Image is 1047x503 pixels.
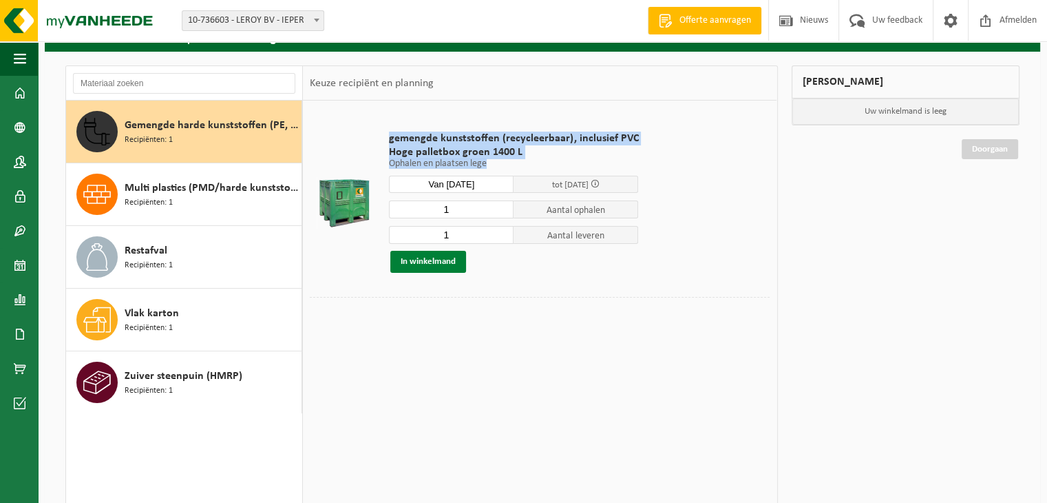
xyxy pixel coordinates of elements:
p: Ophalen en plaatsen lege [389,159,638,169]
button: In winkelmand [390,251,466,273]
span: Hoge palletbox groen 1400 L [389,145,638,159]
a: Doorgaan [962,139,1018,159]
span: Recipiënten: 1 [125,384,173,398]
button: Zuiver steenpuin (HMRP) Recipiënten: 1 [66,351,302,413]
span: Recipiënten: 1 [125,259,173,272]
p: Uw winkelmand is leeg [792,99,1019,125]
span: Multi plastics (PMD/harde kunststoffen/spanbanden/EPS/folie naturel/folie gemengd) [125,180,298,196]
span: Vlak karton [125,305,179,322]
span: Recipiënten: 1 [125,134,173,147]
span: Recipiënten: 1 [125,322,173,335]
input: Materiaal zoeken [73,73,295,94]
a: Offerte aanvragen [648,7,761,34]
div: [PERSON_NAME] [792,65,1020,99]
span: tot [DATE] [552,181,589,189]
span: Restafval [125,243,167,259]
button: Multi plastics (PMD/harde kunststoffen/spanbanden/EPS/folie naturel/folie gemengd) Recipiënten: 1 [66,163,302,226]
span: Aantal ophalen [514,201,638,218]
button: Restafval Recipiënten: 1 [66,226,302,289]
span: gemengde kunststoffen (recycleerbaar), inclusief PVC [389,132,638,145]
div: Keuze recipiënt en planning [303,66,441,101]
span: Gemengde harde kunststoffen (PE, PP en PVC), recycleerbaar (industrieel) [125,117,298,134]
span: Aantal leveren [514,226,638,244]
span: Zuiver steenpuin (HMRP) [125,368,242,384]
span: Offerte aanvragen [676,14,754,28]
span: Recipiënten: 1 [125,196,173,209]
button: Vlak karton Recipiënten: 1 [66,289,302,351]
input: Selecteer datum [389,176,514,193]
button: Gemengde harde kunststoffen (PE, PP en PVC), recycleerbaar (industrieel) Recipiënten: 1 [66,101,302,163]
span: 10-736603 - LEROY BV - IEPER [182,10,324,31]
span: 10-736603 - LEROY BV - IEPER [182,11,324,30]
